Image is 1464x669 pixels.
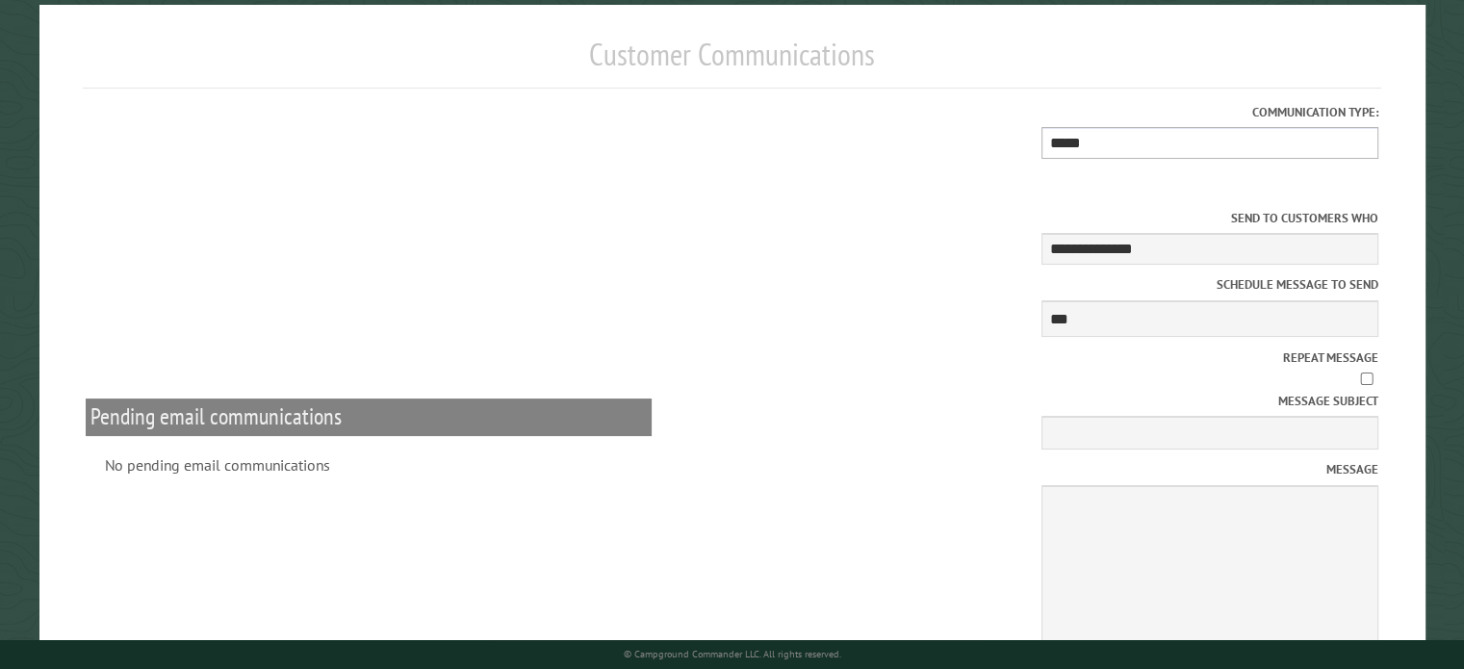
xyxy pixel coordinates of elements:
h2: Pending email communications [86,399,652,435]
label: Send to customers who [657,209,1378,227]
div: No pending email communications [105,455,632,475]
small: © Campground Commander LLC. All rights reserved. [624,648,841,660]
label: Schedule message to send [657,275,1378,294]
label: Message [657,460,1378,478]
h1: Customer Communications [83,36,1381,89]
label: Message subject [657,392,1378,410]
label: Repeat message [657,348,1378,367]
label: Communication type: [143,103,1378,121]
